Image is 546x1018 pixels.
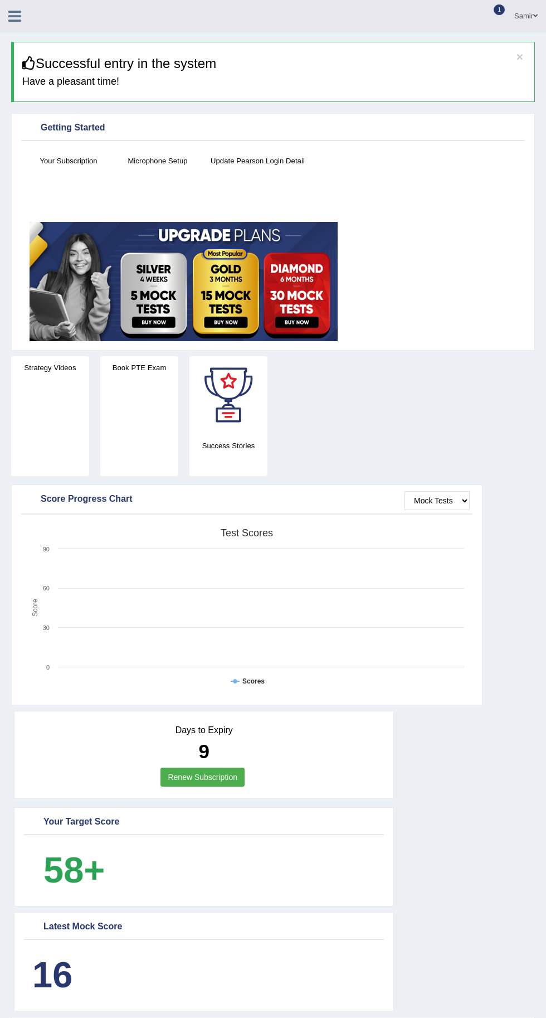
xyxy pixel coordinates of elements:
text: 30 [43,624,50,631]
a: Renew Subscription [160,768,245,787]
h4: Microphone Setup [119,155,197,167]
div: Getting Started [24,120,522,137]
tspan: Scores [242,677,265,685]
h4: Book PTE Exam [100,362,178,374]
h4: Strategy Videos [11,362,89,374]
div: Latest Mock Score [27,919,381,935]
button: × [516,51,523,62]
h4: Your Subscription [30,155,108,167]
h4: Update Pearson Login Detail [208,155,308,167]
text: 0 [46,664,50,671]
tspan: Test scores [221,527,273,539]
text: 90 [43,546,50,552]
div: Your Target Score [27,814,381,831]
h4: Days to Expiry [27,725,381,735]
b: 9 [198,740,209,762]
div: Score Progress Chart [24,491,470,508]
b: 16 [32,954,72,995]
tspan: Score [31,599,39,617]
b: 58+ [43,850,105,890]
img: small5.jpg [30,222,338,341]
h4: Success Stories [189,440,267,452]
text: 60 [43,585,50,592]
span: 1 [494,4,505,15]
h3: Successful entry in the system [22,56,526,71]
h4: Have a pleasant time! [22,76,526,88]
